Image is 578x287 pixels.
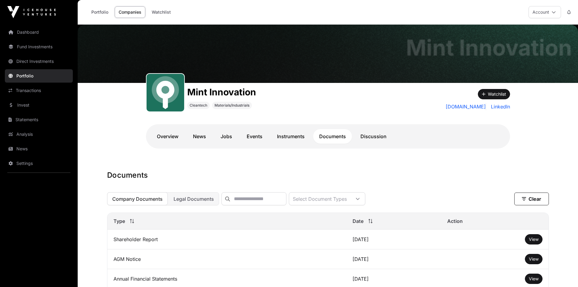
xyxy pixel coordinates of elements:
[529,236,539,242] a: View
[529,256,539,262] a: View
[478,89,510,99] button: Watchlist
[5,26,73,39] a: Dashboard
[529,6,561,18] button: Account
[529,276,539,281] span: View
[354,129,393,144] a: Discussion
[190,103,207,108] span: Cleantech
[5,55,73,68] a: Direct Investments
[107,192,168,205] button: Company Documents
[353,217,363,225] span: Date
[289,193,350,205] div: Select Document Types
[107,230,347,249] td: Shareholder Report
[78,25,578,83] img: Mint Innovation
[5,69,73,83] a: Portfolio
[525,254,543,264] button: View
[149,76,182,109] img: Mint.svg
[346,230,441,249] td: [DATE]
[447,217,463,225] span: Action
[5,142,73,155] a: News
[406,37,572,59] h1: Mint Innovation
[148,6,175,18] a: Watchlist
[529,256,539,261] span: View
[115,6,145,18] a: Companies
[107,170,549,180] h1: Documents
[525,274,543,284] button: View
[5,98,73,112] a: Invest
[529,276,539,282] a: View
[5,84,73,97] a: Transactions
[151,129,184,144] a: Overview
[529,237,539,242] span: View
[113,217,125,225] span: Type
[107,249,347,269] td: AGM Notice
[5,157,73,170] a: Settings
[215,103,249,108] span: Materials/Industrials
[151,129,505,144] nav: Tabs
[525,234,543,244] button: View
[112,196,163,202] span: Company Documents
[548,258,578,287] iframe: Chat Widget
[313,129,352,144] a: Documents
[446,103,486,110] a: [DOMAIN_NAME]
[271,129,311,144] a: Instruments
[241,129,269,144] a: Events
[215,129,238,144] a: Jobs
[87,6,112,18] a: Portfolio
[168,192,219,205] button: Legal Documents
[346,249,441,269] td: [DATE]
[5,113,73,126] a: Statements
[7,6,56,18] img: Icehouse Ventures Logo
[488,103,510,110] a: LinkedIn
[187,87,256,97] h1: Mint Innovation
[174,196,214,202] span: Legal Documents
[5,40,73,53] a: Fund Investments
[5,128,73,141] a: Analysis
[514,193,549,205] button: Clear
[187,129,212,144] a: News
